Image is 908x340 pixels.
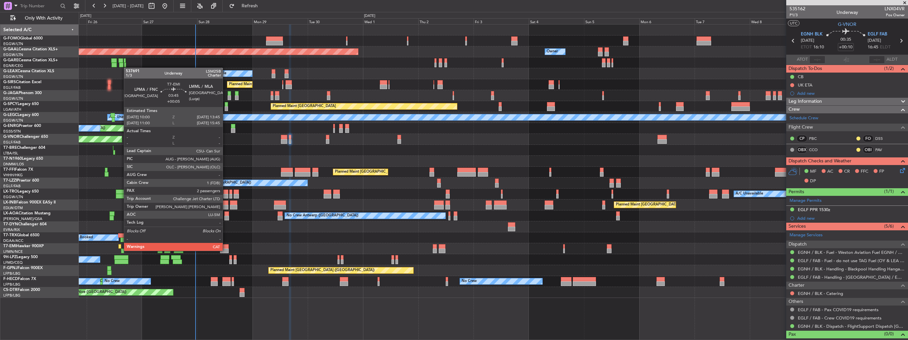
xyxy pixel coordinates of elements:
div: No Crew [462,276,477,286]
span: 535162 [790,5,805,12]
a: DSS [875,136,890,142]
div: Planned Maint [GEOGRAPHIC_DATA] ([GEOGRAPHIC_DATA]) [270,265,375,275]
a: F-GPNJFalcon 900EX [3,266,43,270]
a: F-HECDFalcon 7X [3,277,36,281]
a: EGGW/LTN [3,52,23,57]
a: Manage Services [790,232,823,239]
span: G-SPCY [3,102,18,106]
span: G-VNOR [3,135,20,139]
a: EGLF / FAB - Fuel - do not use TAG Fuel (OY & LEA only) EGLF / FAB [798,258,905,263]
span: G-JAGA [3,91,19,95]
span: F-GPNJ [3,266,18,270]
span: ELDT [880,44,890,51]
a: T7-BREChallenger 604 [3,146,45,150]
div: Thu 2 [418,18,474,24]
input: Trip Number [20,1,58,11]
a: LFPB/LBG [3,282,21,287]
a: DGAA/ACC [3,238,23,243]
div: Owner [547,47,558,57]
a: EGLF / FAB - Pax COVID19 requirements [798,307,879,312]
div: No Crew [105,276,120,286]
a: EGGW/LTN [3,41,23,46]
a: T7-LZZIPraetor 600 [3,179,39,183]
span: AC [827,168,833,175]
a: T7-DYNChallenger 604 [3,222,47,226]
a: VHHH/HKG [3,173,23,178]
a: T7-FFIFalcon 7X [3,168,33,172]
span: T7-DYN [3,222,18,226]
a: LTBA/ISL [3,151,18,156]
a: LFPB/LBG [3,293,21,298]
span: Flight Crew [789,124,813,131]
span: (5/6) [884,223,894,230]
a: G-ENRGPraetor 600 [3,124,41,128]
button: Refresh [226,1,266,11]
button: Only With Activity [7,13,72,24]
span: Only With Activity [17,16,70,21]
a: Schedule Crew [790,115,818,122]
span: MF [810,168,816,175]
div: Add new [797,215,905,221]
span: EGNH BLK [801,31,823,38]
div: Planned Maint [GEOGRAPHIC_DATA] ([GEOGRAPHIC_DATA]) [215,189,319,199]
div: [DATE] [364,13,375,19]
span: ALDT [886,56,897,63]
span: FFC [861,168,868,175]
span: [DATE] - [DATE] [113,3,144,9]
div: Tue 7 [695,18,750,24]
a: G-FOMOGlobal 6000 [3,36,43,40]
span: 9H-LPZ [3,255,17,259]
span: ATOT [797,56,808,63]
a: EGNR/CEG [3,63,23,68]
a: [PERSON_NAME]/QSA [3,216,42,221]
a: LFPB/LBG [3,271,21,276]
span: G-GAAL [3,47,19,51]
span: G-SIRS [3,80,16,84]
div: Wed 1 [363,18,418,24]
div: A/C Booked [72,233,93,243]
button: UTC [788,20,799,26]
div: UK ETA [798,82,812,88]
span: F-HECD [3,277,18,281]
a: EGNH / BLK - Fuel - Weston Aviation Fuel EGNH / BLK [798,250,905,255]
span: G-GARE [3,58,19,62]
span: LX-AOA [3,211,19,215]
span: T7-BRE [3,146,17,150]
span: [DATE] [801,37,814,44]
a: EGGW/LTN [3,195,23,199]
div: CB [798,74,803,80]
div: No Crew Antwerp ([GEOGRAPHIC_DATA]) [287,211,358,221]
div: Tue 30 [308,18,363,24]
span: LX-INB [3,200,16,204]
a: PAV [875,147,890,153]
a: EGGW/LTN [3,118,23,123]
a: LGAV/ATH [3,107,21,112]
span: Pos Owner [885,12,905,18]
span: 16:10 [813,44,824,51]
a: 9H-LPZLegacy 500 [3,255,38,259]
span: (1/2) [884,65,894,72]
span: 16:45 [868,44,878,51]
a: G-VNORChallenger 650 [3,135,48,139]
a: LFMD/CEQ [3,260,23,265]
span: T7-LZZI [3,179,17,183]
div: A/C Unavailable [GEOGRAPHIC_DATA] ([GEOGRAPHIC_DATA]) [109,112,217,122]
a: EVRA/RIX [3,227,20,232]
a: G-SPCYLegacy 650 [3,102,39,106]
a: EGGW/LTN [3,74,23,79]
a: EGLF/FAB [3,140,21,145]
a: EGNH / BLK - Handling - Blackpool Handling Hangar 3 EGNH / BLK [798,266,905,272]
div: Planned Maint Nice ([GEOGRAPHIC_DATA]) [53,287,126,297]
span: Dispatch [789,241,807,248]
span: Others [789,298,803,306]
span: DP [810,178,816,185]
div: OBI [863,146,874,153]
a: G-GAALCessna Citation XLS+ [3,47,58,51]
a: EGGW/LTN [3,96,23,101]
span: LX-TRO [3,190,18,194]
span: Leg Information [789,98,822,105]
a: LFMN/NCE [3,249,23,254]
a: Manage Permits [790,198,822,204]
div: Mon 29 [252,18,308,24]
a: G-JAGAPhenom 300 [3,91,42,95]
